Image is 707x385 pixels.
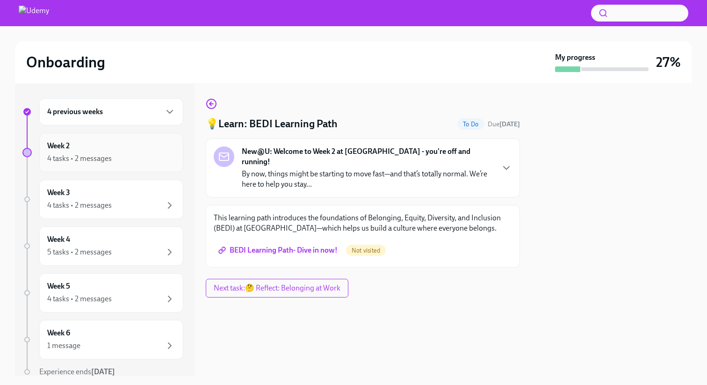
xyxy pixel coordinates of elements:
a: BEDI Learning Path- Dive in now! [214,241,344,260]
div: 4 previous weeks [39,98,183,125]
div: 1 message [47,341,80,351]
h6: Week 5 [47,281,70,291]
strong: My progress [555,52,595,63]
h3: 27% [656,54,681,71]
strong: New@U: Welcome to Week 2 at [GEOGRAPHIC_DATA] - you're off and running! [242,146,493,167]
h4: 💡Learn: BEDI Learning Path [206,117,338,131]
span: To Do [457,121,484,128]
h6: 4 previous weeks [47,107,103,117]
a: Week 61 message [22,320,183,359]
strong: [DATE] [499,120,520,128]
h6: Week 4 [47,234,70,245]
button: Next task:🤔 Reflect: Belonging at Work [206,279,348,298]
a: Week 24 tasks • 2 messages [22,133,183,172]
span: Not visited [346,247,386,254]
p: By now, things might be starting to move fast—and that’s totally normal. We’re here to help you s... [242,169,493,189]
span: Next task : 🤔 Reflect: Belonging at Work [214,283,340,293]
span: Due [488,120,520,128]
img: Udemy [19,6,49,21]
h2: Onboarding [26,53,105,72]
span: BEDI Learning Path- Dive in now! [220,246,338,255]
p: This learning path introduces the foundations of Belonging, Equity, Diversity, and Inclusion (BED... [214,213,512,233]
strong: [DATE] [91,367,115,376]
h6: Week 6 [47,328,70,338]
a: Week 34 tasks • 2 messages [22,180,183,219]
span: October 4th, 2025 13:00 [488,120,520,129]
div: 4 tasks • 2 messages [47,200,112,211]
a: Week 54 tasks • 2 messages [22,273,183,312]
h6: Week 2 [47,141,70,151]
div: 4 tasks • 2 messages [47,153,112,164]
h6: Week 3 [47,188,70,198]
span: Experience ends [39,367,115,376]
div: 4 tasks • 2 messages [47,294,112,304]
div: 5 tasks • 2 messages [47,247,112,257]
a: Week 45 tasks • 2 messages [22,226,183,266]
